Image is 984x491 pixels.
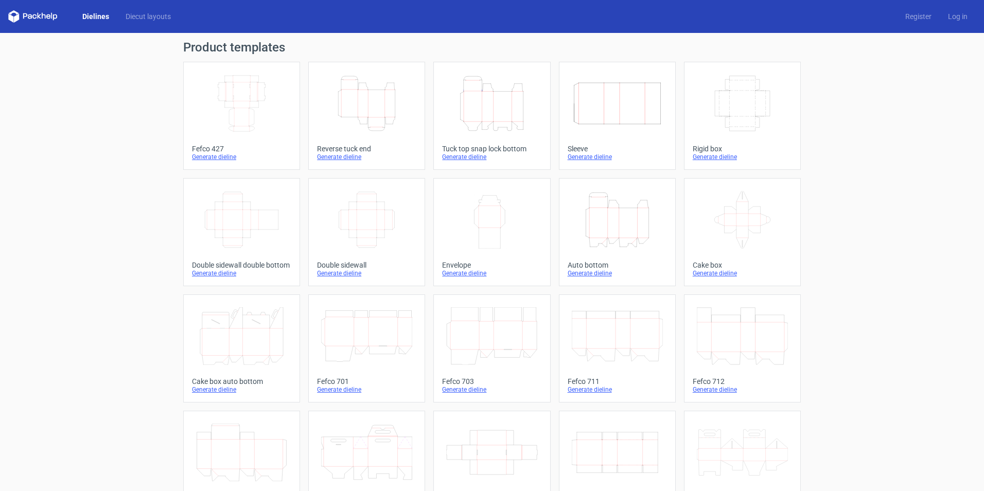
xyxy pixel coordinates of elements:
div: Generate dieline [317,153,416,161]
div: Generate dieline [442,153,541,161]
div: Fefco 427 [192,145,291,153]
div: Generate dieline [693,385,792,394]
a: EnvelopeGenerate dieline [433,178,550,286]
a: Reverse tuck endGenerate dieline [308,62,425,170]
div: Cake box [693,261,792,269]
a: Double sidewall double bottomGenerate dieline [183,178,300,286]
a: Fefco 703Generate dieline [433,294,550,402]
a: Rigid boxGenerate dieline [684,62,801,170]
div: Reverse tuck end [317,145,416,153]
div: Generate dieline [693,269,792,277]
div: Rigid box [693,145,792,153]
div: Generate dieline [192,269,291,277]
div: Double sidewall [317,261,416,269]
a: Fefco 427Generate dieline [183,62,300,170]
div: Generate dieline [317,385,416,394]
a: Cake boxGenerate dieline [684,178,801,286]
div: Generate dieline [192,385,291,394]
div: Generate dieline [192,153,291,161]
h1: Product templates [183,41,801,54]
div: Generate dieline [568,385,667,394]
div: Double sidewall double bottom [192,261,291,269]
div: Fefco 712 [693,377,792,385]
a: Fefco 701Generate dieline [308,294,425,402]
a: Log in [940,11,976,22]
a: SleeveGenerate dieline [559,62,676,170]
a: Double sidewallGenerate dieline [308,178,425,286]
div: Fefco 711 [568,377,667,385]
div: Auto bottom [568,261,667,269]
div: Sleeve [568,145,667,153]
a: Dielines [74,11,117,22]
a: Tuck top snap lock bottomGenerate dieline [433,62,550,170]
div: Generate dieline [568,269,667,277]
div: Envelope [442,261,541,269]
a: Register [897,11,940,22]
div: Tuck top snap lock bottom [442,145,541,153]
div: Cake box auto bottom [192,377,291,385]
div: Fefco 703 [442,377,541,385]
a: Auto bottomGenerate dieline [559,178,676,286]
div: Fefco 701 [317,377,416,385]
a: Diecut layouts [117,11,179,22]
div: Generate dieline [317,269,416,277]
a: Fefco 712Generate dieline [684,294,801,402]
div: Generate dieline [442,385,541,394]
a: Fefco 711Generate dieline [559,294,676,402]
a: Cake box auto bottomGenerate dieline [183,294,300,402]
div: Generate dieline [442,269,541,277]
div: Generate dieline [568,153,667,161]
div: Generate dieline [693,153,792,161]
